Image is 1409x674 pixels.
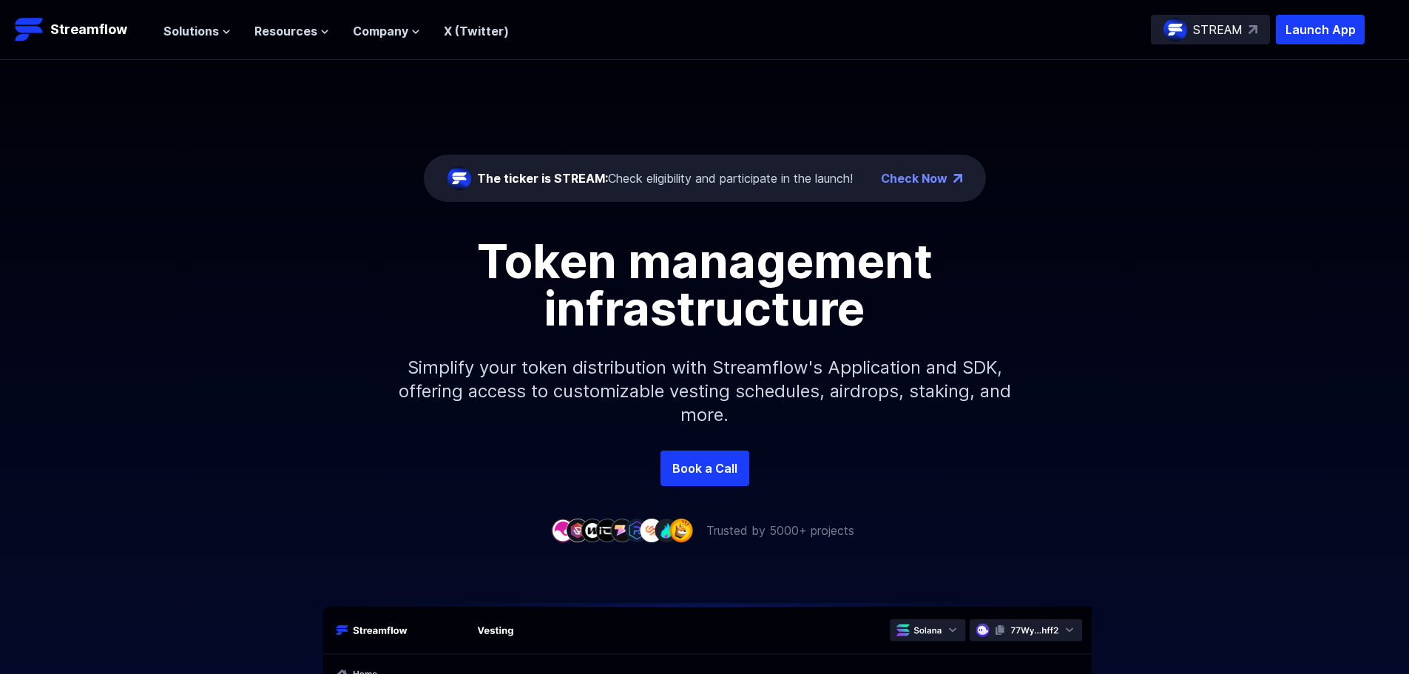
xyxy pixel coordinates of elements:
[1248,25,1257,34] img: top-right-arrow.svg
[353,22,420,40] button: Company
[163,22,219,40] span: Solutions
[387,332,1023,451] p: Simplify your token distribution with Streamflow's Application and SDK, offering access to custom...
[254,22,317,40] span: Resources
[706,522,854,539] p: Trusted by 5000+ projects
[595,519,619,542] img: company-4
[881,169,947,187] a: Check Now
[447,166,471,190] img: streamflow-logo-circle.png
[254,22,329,40] button: Resources
[1193,21,1243,38] p: STREAM
[372,237,1038,332] h1: Token management infrastructure
[581,519,604,542] img: company-3
[625,519,649,542] img: company-6
[163,22,231,40] button: Solutions
[660,451,749,486] a: Book a Call
[477,171,608,186] span: The ticker is STREAM:
[953,174,962,183] img: top-right-arrow.png
[566,519,589,542] img: company-2
[15,15,44,44] img: Streamflow Logo
[1276,15,1365,44] button: Launch App
[1163,18,1187,41] img: streamflow-logo-circle.png
[610,519,634,542] img: company-5
[640,519,663,542] img: company-7
[669,519,693,542] img: company-9
[15,15,149,44] a: Streamflow
[551,519,575,542] img: company-1
[353,22,408,40] span: Company
[1151,15,1270,44] a: STREAM
[477,169,853,187] div: Check eligibility and participate in the launch!
[50,19,127,40] p: Streamflow
[444,24,509,38] a: X (Twitter)
[655,519,678,542] img: company-8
